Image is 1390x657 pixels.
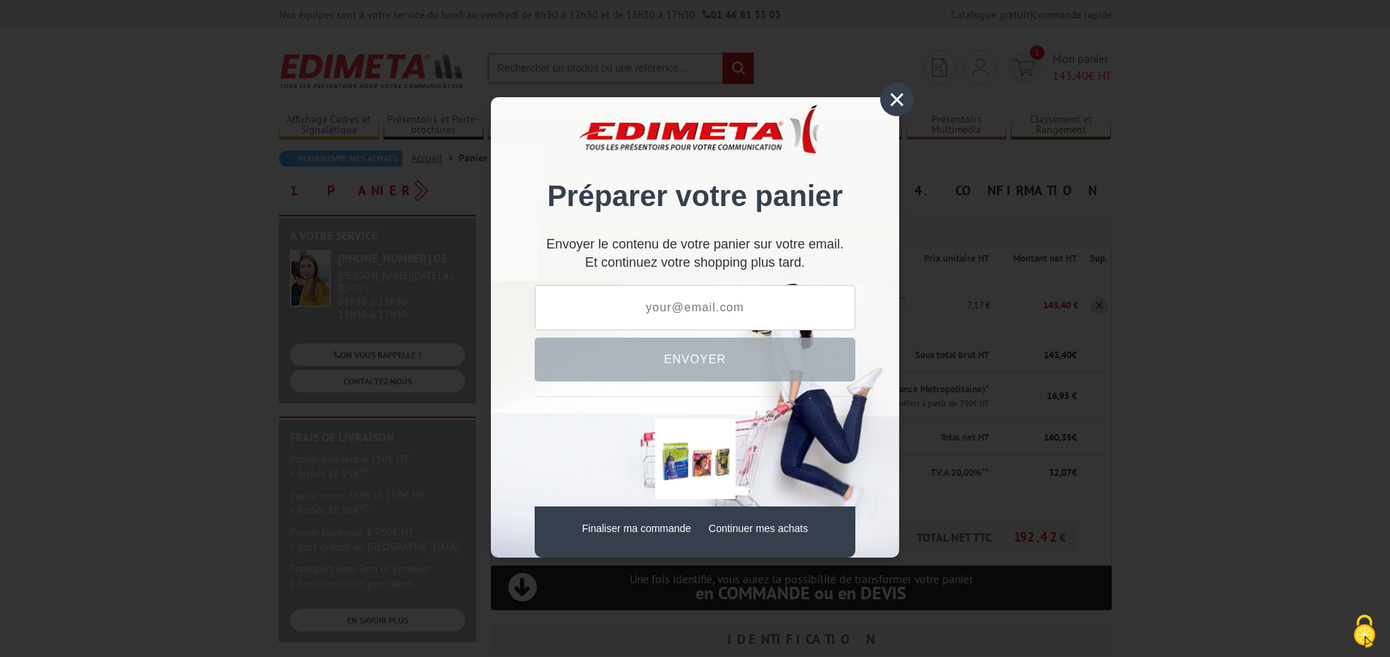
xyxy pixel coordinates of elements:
[880,83,914,116] div: ×
[535,338,855,381] button: Envoyer
[535,243,855,246] p: Envoyer le contenu de votre panier sur votre email.
[709,523,808,534] a: Continuer mes achats
[1346,613,1383,650] img: Cookies (fenêtre modale)
[535,285,855,330] input: your@email.com
[535,243,855,270] div: Et continuez votre shopping plus tard.
[535,119,855,228] div: Préparer votre panier
[582,523,691,534] a: Finaliser ma commande
[1339,607,1390,657] button: Cookies (fenêtre modale)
